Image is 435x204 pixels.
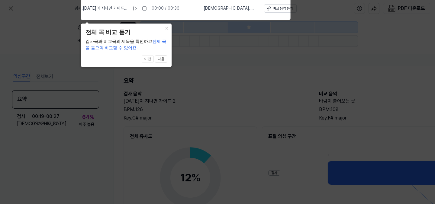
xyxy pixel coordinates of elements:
span: 전체 곡을 들으며 비교할 수 있어요. [85,39,166,50]
button: Close [162,24,172,32]
span: 검사 . [DATE]이 지나면 가이드 2 [74,5,127,11]
header: 전체 곡 비교 듣기 [85,28,167,37]
div: 검사곡과 비교곡의 제목을 확인하고 [85,38,167,51]
span: [DEMOGRAPHIC_DATA] . 바람이 불어오는 곳 [204,5,257,11]
div: 비교 음악 듣기 [273,6,293,11]
button: 비교 음악 듣기 [264,4,297,13]
button: 다음 [155,56,167,63]
div: 00:00 / 00:36 [152,5,179,11]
